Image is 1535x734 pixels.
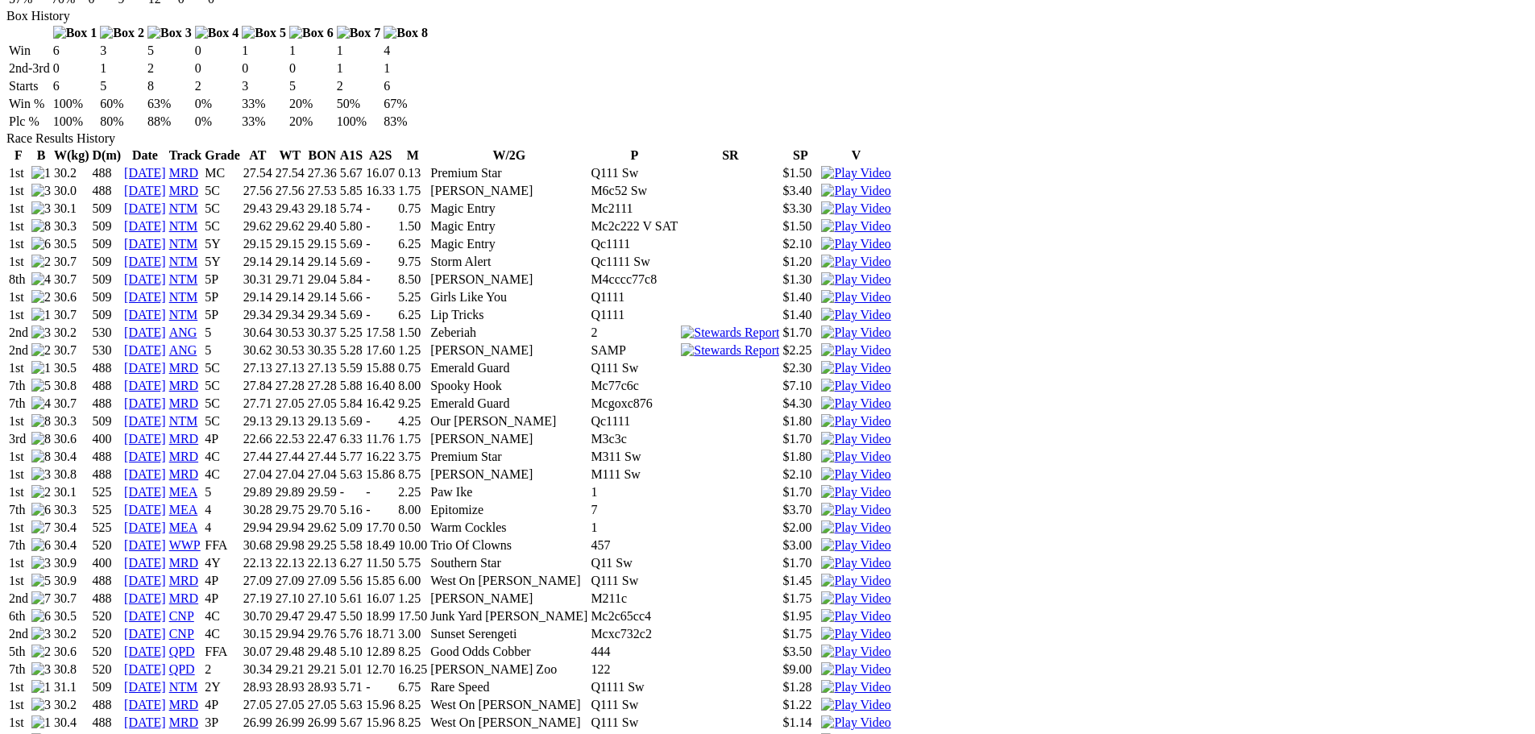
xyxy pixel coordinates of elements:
a: MRD [169,432,198,446]
img: Box 1 [53,26,97,40]
img: 6 [31,503,51,517]
a: View replay [821,556,890,570]
td: - [365,218,396,234]
a: NTM [169,272,198,286]
td: 3 [99,43,145,59]
td: 0 [194,60,240,77]
a: NTM [169,414,198,428]
td: 5Y [204,236,241,252]
a: [DATE] [124,379,166,392]
img: Play Video [821,201,890,216]
img: Play Video [821,166,890,180]
td: 1 [336,60,382,77]
td: 6.25 [397,236,428,252]
td: Magic Entry [429,201,588,217]
td: 3 [241,78,287,94]
a: View replay [821,201,890,215]
img: Play Video [821,272,890,287]
td: Plc % [8,114,51,130]
td: 30.2 [53,165,90,181]
th: W(kg) [53,147,90,164]
img: Play Video [821,591,890,606]
a: NTM [169,201,198,215]
td: 67% [383,96,429,112]
td: - [365,201,396,217]
td: 6 [383,78,429,94]
a: View replay [821,574,890,587]
img: 1 [31,715,51,730]
a: View replay [821,237,890,251]
img: 3 [31,662,51,677]
td: 2 [336,78,382,94]
a: NTM [169,680,198,694]
a: View replay [821,166,890,180]
img: Play Video [821,485,890,500]
img: Play Video [821,450,890,464]
td: 88% [147,114,193,130]
a: View replay [821,645,890,658]
td: 30.3 [53,218,90,234]
a: [DATE] [124,308,166,321]
img: Play Video [821,184,890,198]
td: 29.15 [275,236,305,252]
td: 1 [99,60,145,77]
td: 2nd-3rd [8,60,51,77]
td: 1st [8,165,29,181]
a: MRD [169,467,198,481]
a: [DATE] [124,201,166,215]
td: 29.43 [275,201,305,217]
a: [DATE] [124,645,166,658]
a: [DATE] [124,290,166,304]
img: Play Video [821,255,890,269]
td: 8 [147,78,193,94]
th: V [820,147,891,164]
a: MRD [169,379,198,392]
img: Play Video [821,308,890,322]
img: Play Video [821,290,890,305]
td: Premium Star [429,165,588,181]
a: MEA [169,520,198,534]
td: $3.40 [782,183,819,199]
td: 6 [52,78,98,94]
img: Play Video [821,662,890,677]
td: 0.75 [397,201,428,217]
a: Watch Replay on Watchdog [821,485,890,499]
td: Starts [8,78,51,94]
td: 30.1 [53,201,90,217]
img: 8 [31,432,51,446]
th: WT [275,147,305,164]
td: 27.56 [275,183,305,199]
td: 27.56 [243,183,273,199]
th: Track [168,147,203,164]
img: 2 [31,343,51,358]
img: Box 8 [384,26,428,40]
img: Play Video [821,219,890,234]
img: Play Video [821,609,890,624]
img: 8 [31,414,51,429]
img: 3 [31,556,51,570]
img: 1 [31,361,51,375]
td: Win % [8,96,51,112]
img: 7 [31,520,51,535]
a: View replay [821,698,890,711]
th: A2S [365,147,396,164]
a: [DATE] [124,219,166,233]
img: Play Video [821,467,890,482]
th: SP [782,147,819,164]
img: Play Video [821,343,890,358]
img: Play Video [821,326,890,340]
td: 29.18 [307,201,338,217]
div: Box History [6,9,1529,23]
td: 5C [204,201,241,217]
td: 80% [99,114,145,130]
td: 5.80 [339,218,363,234]
img: 8 [31,450,51,464]
a: View replay [821,343,890,357]
img: Play Video [821,503,890,517]
td: Q111 Sw [590,165,678,181]
td: $1.50 [782,165,819,181]
a: WWP [169,538,201,552]
td: 0 [241,60,287,77]
td: 29.62 [275,218,305,234]
a: [DATE] [124,609,166,623]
